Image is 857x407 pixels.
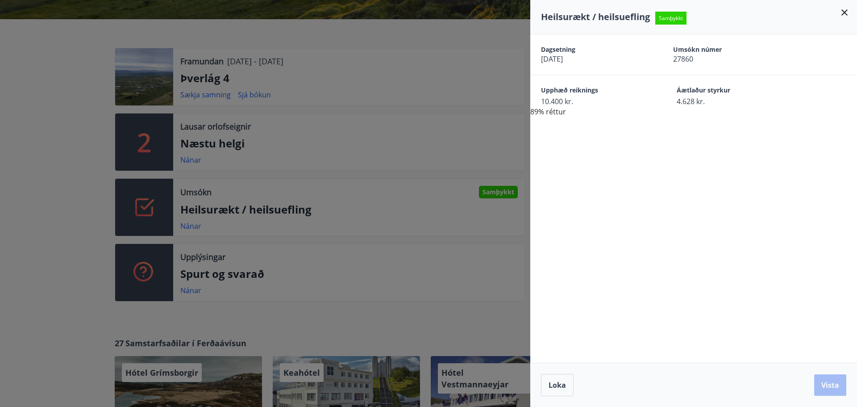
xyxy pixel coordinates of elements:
span: Dagsetning [541,45,642,54]
span: Áætlaður styrkur [677,86,781,97]
span: Samþykkt [655,12,686,25]
span: Umsókn númer [673,45,774,54]
span: 10.400 kr. [541,97,645,106]
span: Upphæð reiknings [541,86,645,97]
span: 27860 [673,54,774,64]
button: Loka [541,374,574,396]
div: 89% réttur [530,34,857,117]
span: Heilsurækt / heilsuefling [541,11,650,23]
span: Loka [549,380,566,390]
span: [DATE] [541,54,642,64]
span: 4.628 kr. [677,97,781,106]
